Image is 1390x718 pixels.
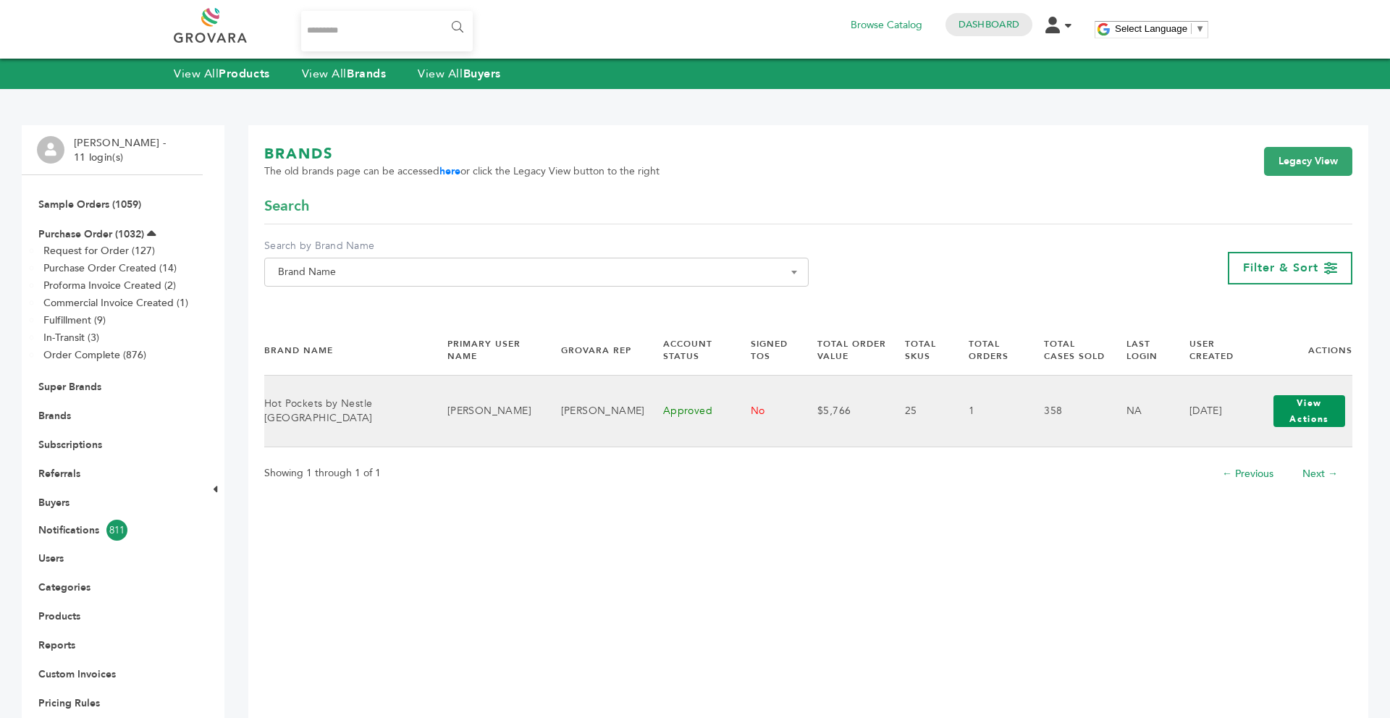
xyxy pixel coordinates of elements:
a: Brands [38,409,71,423]
a: View AllBuyers [418,66,501,82]
span: Brand Name [272,262,801,282]
span: ​ [1191,23,1192,34]
th: Total Cases Sold [1026,326,1108,375]
th: Account Status [645,326,733,375]
th: Last Login [1108,326,1171,375]
span: ▼ [1195,23,1205,34]
td: $5,766 [799,376,887,447]
td: [DATE] [1171,376,1248,447]
th: Total Orders [951,326,1026,375]
a: Request for Order (127) [43,244,155,258]
a: Browse Catalog [851,17,922,33]
th: Total Order Value [799,326,887,375]
input: Search... [301,11,473,51]
th: Signed TOS [733,326,799,375]
a: Notifications811 [38,520,186,541]
td: 1 [951,376,1026,447]
a: View AllBrands [302,66,387,82]
a: Referrals [38,467,80,481]
h1: BRANDS [264,144,660,164]
img: profile.png [37,136,64,164]
a: Reports [38,638,75,652]
a: Sample Orders (1059) [38,198,141,211]
span: Brand Name [264,258,809,287]
a: Products [38,609,80,623]
a: here [439,164,460,178]
th: Total SKUs [887,326,951,375]
a: Commercial Invoice Created (1) [43,296,188,310]
button: View Actions [1273,395,1345,427]
a: Pricing Rules [38,696,100,710]
th: Actions [1248,326,1352,375]
a: Legacy View [1264,147,1352,176]
a: ← Previous [1222,467,1273,481]
a: In-Transit (3) [43,331,99,345]
a: Super Brands [38,380,101,394]
strong: Buyers [463,66,501,82]
a: Subscriptions [38,438,102,452]
p: Showing 1 through 1 of 1 [264,465,381,482]
a: Select Language​ [1115,23,1205,34]
strong: Products [219,66,269,82]
td: 25 [887,376,951,447]
th: User Created [1171,326,1248,375]
td: [PERSON_NAME] [429,376,543,447]
a: Purchase Order Created (14) [43,261,177,275]
a: Dashboard [959,18,1019,31]
th: Grovara Rep [543,326,645,375]
a: View AllProducts [174,66,270,82]
strong: Brands [347,66,386,82]
span: Search [264,196,309,216]
td: Hot Pockets by Nestle [GEOGRAPHIC_DATA] [264,376,429,447]
li: [PERSON_NAME] - 11 login(s) [74,136,169,164]
td: No [733,376,799,447]
span: The old brands page can be accessed or click the Legacy View button to the right [264,164,660,179]
a: Custom Invoices [38,667,116,681]
a: Buyers [38,496,69,510]
td: NA [1108,376,1171,447]
label: Search by Brand Name [264,239,809,253]
td: [PERSON_NAME] [543,376,645,447]
span: Filter & Sort [1243,260,1318,276]
a: Next → [1302,467,1338,481]
th: Primary User Name [429,326,543,375]
a: Order Complete (876) [43,348,146,362]
a: Proforma Invoice Created (2) [43,279,176,292]
span: Select Language [1115,23,1187,34]
a: Fulfillment (9) [43,313,106,327]
span: 811 [106,520,127,541]
td: 358 [1026,376,1108,447]
a: Purchase Order (1032) [38,227,144,241]
td: Approved [645,376,733,447]
a: Users [38,552,64,565]
a: Categories [38,580,90,594]
th: Brand Name [264,326,429,375]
